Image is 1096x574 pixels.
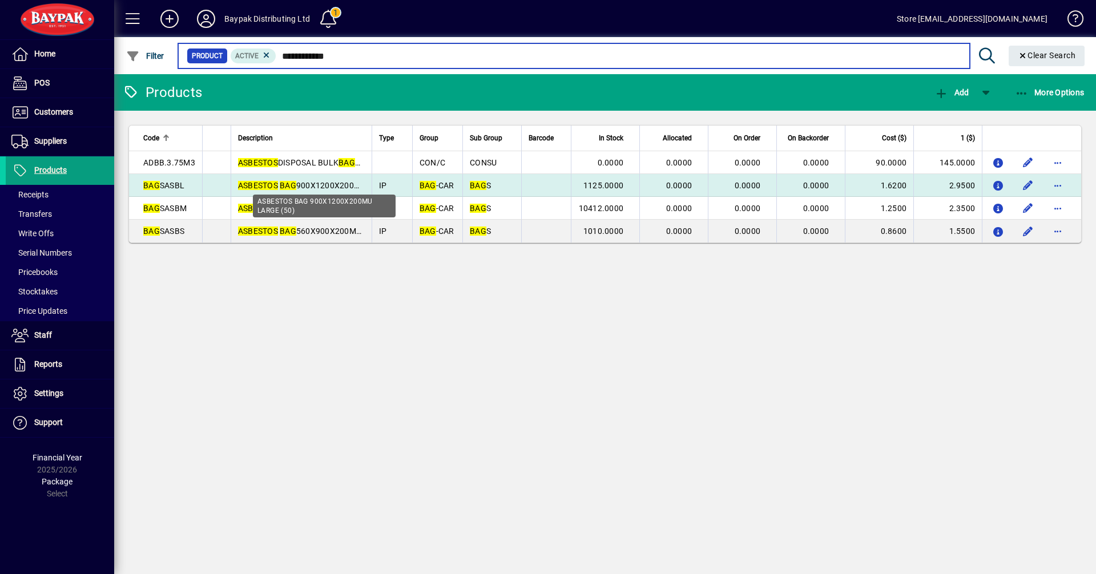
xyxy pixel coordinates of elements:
[11,190,49,199] span: Receipts
[123,83,202,102] div: Products
[34,359,62,369] span: Reports
[715,132,771,144] div: On Order
[188,9,224,29] button: Profile
[1019,176,1037,195] button: Edit
[379,132,394,144] span: Type
[735,181,761,190] span: 0.0000
[913,197,982,220] td: 2.3500
[1049,199,1067,217] button: More options
[192,50,223,62] span: Product
[34,107,73,116] span: Customers
[1019,222,1037,240] button: Edit
[339,158,355,167] em: BAG
[420,227,454,236] span: -CAR
[6,69,114,98] a: POS
[34,78,50,87] span: POS
[34,49,55,58] span: Home
[34,165,67,175] span: Products
[143,132,159,144] span: Code
[33,453,82,462] span: Financial Year
[238,181,411,190] span: 900X1200X200MU LARGE (50)
[143,204,160,213] em: BAG
[235,52,259,60] span: Active
[143,132,195,144] div: Code
[734,132,760,144] span: On Order
[470,132,502,144] span: Sub Group
[529,132,554,144] span: Barcode
[123,46,167,66] button: Filter
[11,306,67,316] span: Price Updates
[143,158,195,167] span: ADBB.3.75M3
[42,477,72,486] span: Package
[34,418,63,427] span: Support
[1019,153,1037,172] button: Edit
[6,379,114,408] a: Settings
[238,204,278,213] em: ASBESTOS
[803,158,829,167] span: 0.0000
[882,132,906,144] span: Cost ($)
[579,204,624,213] span: 10412.0000
[34,389,63,398] span: Settings
[143,181,184,190] span: SASBL
[420,227,436,236] em: BAG
[845,174,913,197] td: 1.6200
[470,181,486,190] em: BAG
[6,243,114,262] a: Serial Numbers
[735,204,761,213] span: 0.0000
[845,220,913,242] td: 0.8600
[470,158,497,167] span: CONSU
[6,350,114,379] a: Reports
[143,227,184,236] span: SASBS
[420,132,456,144] div: Group
[420,204,436,213] em: BAG
[231,48,276,63] mat-chip: Activation Status: Active
[788,132,829,144] span: On Backorder
[599,132,623,144] span: In Stock
[6,127,114,156] a: Suppliers
[6,40,114,68] a: Home
[11,268,58,277] span: Pricebooks
[666,227,692,236] span: 0.0000
[1018,51,1076,60] span: Clear Search
[663,132,692,144] span: Allocated
[934,88,969,97] span: Add
[845,197,913,220] td: 1.2500
[143,181,160,190] em: BAG
[420,181,436,190] em: BAG
[1049,153,1067,172] button: More options
[238,132,273,144] span: Description
[666,204,692,213] span: 0.0000
[143,227,160,236] em: BAG
[6,204,114,224] a: Transfers
[238,158,436,167] span: DISPOSAL BULK 3.75M3 (2.5 x 1.5 x 1)
[34,330,52,339] span: Staff
[379,132,405,144] div: Type
[238,227,412,236] span: 560X900X200MU SMALL (100)
[280,227,296,236] em: BAG
[470,227,486,236] em: BAG
[6,98,114,127] a: Customers
[583,181,623,190] span: 1125.0000
[11,229,54,238] span: Write Offs
[238,158,278,167] em: ASBESTOS
[224,10,310,28] div: Baypak Distributing Ltd
[897,10,1047,28] div: Store [EMAIL_ADDRESS][DOMAIN_NAME]
[598,158,624,167] span: 0.0000
[420,181,454,190] span: -CAR
[6,409,114,437] a: Support
[34,136,67,145] span: Suppliers
[151,9,188,29] button: Add
[735,158,761,167] span: 0.0000
[470,181,491,190] span: S
[238,132,365,144] div: Description
[420,132,438,144] span: Group
[735,227,761,236] span: 0.0000
[913,220,982,242] td: 1.5500
[961,132,975,144] span: 1 ($)
[784,132,839,144] div: On Backorder
[470,132,514,144] div: Sub Group
[6,321,114,350] a: Staff
[470,204,486,213] em: BAG
[932,82,972,103] button: Add
[6,301,114,321] a: Price Updates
